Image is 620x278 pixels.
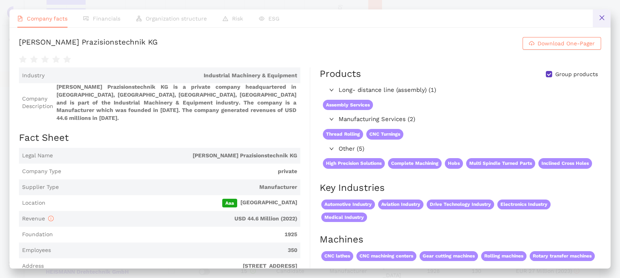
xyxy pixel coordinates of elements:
[62,183,297,191] span: Manufacturer
[83,16,89,21] span: fund-view
[481,251,526,261] span: Rolling machines
[320,143,595,155] div: Other (5)
[339,144,592,154] span: Other (5)
[259,16,264,21] span: eye
[19,37,158,50] div: [PERSON_NAME] Prazisionstechnik KG
[27,15,67,22] span: Company facts
[593,9,611,27] button: close
[136,16,142,21] span: apartment
[47,262,297,270] span: [STREET_ADDRESS]
[538,158,592,169] span: Inclined Cross Holes
[146,15,207,22] span: Organization structure
[48,216,54,221] span: info-circle
[63,56,71,63] span: star
[427,200,494,209] span: Drive Technology Industry
[22,262,44,270] span: Address
[323,129,363,140] span: Thread Rolling
[19,56,27,63] span: star
[30,56,38,63] span: star
[56,152,297,160] span: [PERSON_NAME] Prazisionstechnik KG
[232,15,243,22] span: Risk
[445,158,463,169] span: Hobs
[56,83,297,122] span: [PERSON_NAME] Prazisionstechnik KG is a private company headquartered in [GEOGRAPHIC_DATA], [GEOG...
[19,131,300,145] h2: Fact Sheet
[22,183,59,191] span: Supplier Type
[329,88,334,92] span: right
[64,168,297,175] span: private
[320,233,601,246] h2: Machines
[599,15,605,21] span: close
[22,231,53,239] span: Foundation
[22,168,61,175] span: Company Type
[48,72,297,80] span: Industrial Machinery & Equipment
[54,246,297,254] span: 350
[356,251,416,261] span: CNC machining centers
[552,71,601,78] span: Group products
[49,199,297,207] span: [GEOGRAPHIC_DATA]
[321,251,353,261] span: CNC lathes
[93,15,120,22] span: Financials
[22,246,51,254] span: Employees
[22,95,53,110] span: Company Description
[320,113,595,126] div: Manufacturing Services (2)
[52,56,60,63] span: star
[22,199,45,207] span: Location
[538,39,595,48] span: Download One-Pager
[366,129,403,140] span: CNC Turnings
[523,37,601,50] button: cloud-downloadDownload One-Pager
[22,215,54,222] span: Revenue
[320,67,361,81] div: Products
[321,200,375,209] span: Automotive Industry
[378,200,423,209] span: Aviation Industry
[268,15,279,22] span: ESG
[466,158,535,169] span: Multi Spindle Turned Parts
[222,199,237,207] span: Aaa
[388,158,442,169] span: Complete Machining
[329,146,334,151] span: right
[41,56,49,63] span: star
[323,100,373,110] span: Assembly Services
[320,181,601,195] h2: Key Industries
[22,72,45,80] span: Industry
[420,251,478,261] span: Gear cutting machines
[339,115,592,124] span: Manufacturing Services (2)
[329,117,334,121] span: right
[529,41,534,47] span: cloud-download
[497,200,551,209] span: Electronics Industry
[56,231,297,239] span: 1925
[530,251,595,261] span: Rotary transfer machines
[321,213,367,222] span: Medical Industry
[323,158,385,169] span: High Precision Solutions
[339,86,592,95] span: Long- distance line (assembly) (1)
[22,152,53,160] span: Legal Name
[57,215,297,223] span: USD 44.6 Million (2022)
[223,16,228,21] span: warning
[320,84,595,97] div: Long- distance line (assembly) (1)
